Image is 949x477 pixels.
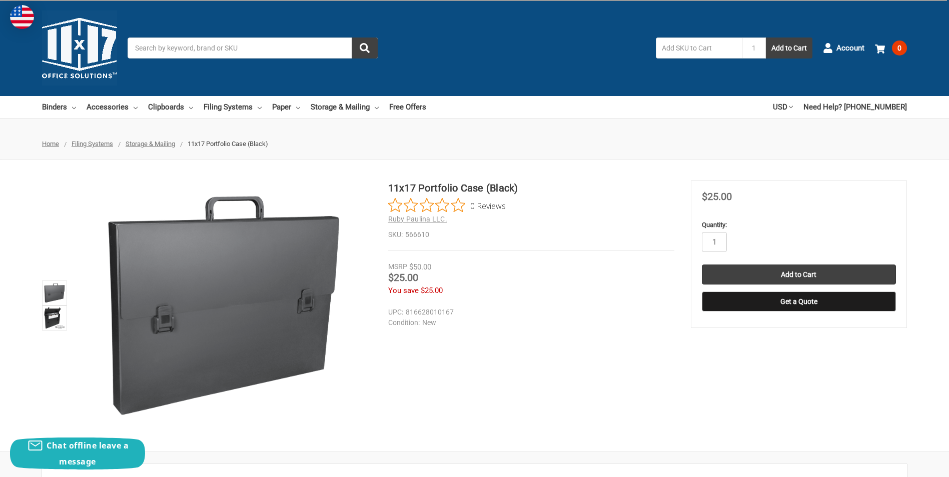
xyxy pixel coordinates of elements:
[87,96,138,118] a: Accessories
[836,42,864,54] span: Account
[389,96,426,118] a: Free Offers
[823,35,864,61] a: Account
[388,317,670,328] dd: New
[44,282,66,304] img: 11x17 Portfolio Case (Black)
[875,35,907,61] a: 0
[10,437,145,469] button: Chat offline leave a message
[470,198,506,213] span: 0 Reviews
[388,229,403,240] dt: SKU:
[42,96,76,118] a: Binders
[702,190,732,202] span: $25.00
[311,96,379,118] a: Storage & Mailing
[656,37,742,58] input: Add SKU to Cart
[388,271,418,283] span: $25.00
[702,220,896,230] label: Quantity:
[72,140,113,147] a: Filing Systems
[388,307,670,317] dd: 816628010167
[188,140,268,147] span: 11x17 Portfolio Case (Black)
[388,180,674,195] h1: 11x17 Portfolio Case (Black)
[44,307,66,329] img: 11x17 Portfolio Case (Black)
[47,440,129,467] span: Chat offline leave a message
[42,10,117,85] img: 11x17.com
[388,286,419,295] span: You save
[98,180,348,430] img: 11x17 Portfolio Case (Black)
[204,96,262,118] a: Filing Systems
[388,198,506,213] button: Rated 0 out of 5 stars from 0 reviews. Jump to reviews.
[388,261,407,272] div: MSRP
[702,291,896,311] button: Get a Quote
[388,307,403,317] dt: UPC:
[702,264,896,284] input: Add to Cart
[388,317,420,328] dt: Condition:
[126,140,175,147] a: Storage & Mailing
[42,140,59,147] a: Home
[773,96,793,118] a: USD
[766,37,812,58] button: Add to Cart
[272,96,300,118] a: Paper
[148,96,193,118] a: Clipboards
[388,229,674,240] dd: 566610
[10,5,34,29] img: duty and tax information for United States
[803,96,907,118] a: Need Help? [PHONE_NUMBER]
[388,215,447,223] a: Ruby Paulina LLC.
[409,262,431,271] span: $50.00
[892,40,907,55] span: 0
[421,286,443,295] span: $25.00
[128,37,378,58] input: Search by keyword, brand or SKU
